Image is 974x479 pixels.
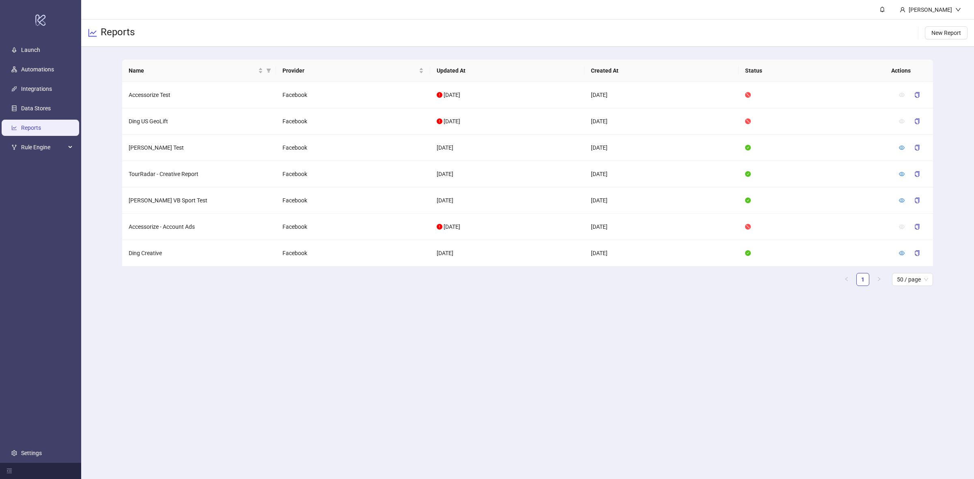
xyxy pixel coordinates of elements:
td: Facebook [276,108,430,135]
span: [DATE] [444,223,460,230]
button: copy [908,115,927,128]
button: copy [908,88,927,101]
td: [DATE] [584,214,739,240]
td: Accessorize Test [122,82,276,108]
a: Integrations [21,86,52,92]
td: [DATE] [430,240,584,266]
td: [DATE] [584,187,739,214]
td: [DATE] [584,108,739,135]
td: Facebook [276,214,430,240]
span: stop [745,118,751,124]
span: eye [899,224,905,230]
span: 50 / page [897,273,928,286]
span: exclamation-circle [437,224,442,230]
button: copy [908,141,927,154]
span: exclamation-circle [437,118,442,124]
td: [DATE] [430,187,584,214]
button: copy [908,168,927,180]
button: copy [908,194,927,207]
td: Facebook [276,82,430,108]
span: down [955,7,961,13]
li: Previous Page [840,273,853,286]
span: copy [914,198,920,203]
a: 1 [857,273,869,286]
span: eye [899,145,905,150]
td: [DATE] [430,161,584,187]
button: left [840,273,853,286]
span: filter [265,64,273,77]
span: Name [129,66,257,75]
span: check-circle [745,198,751,203]
td: [DATE] [584,161,739,187]
span: exclamation-circle [437,92,442,98]
span: Provider [282,66,417,75]
span: eye [899,198,905,203]
span: copy [914,118,920,124]
span: stop [745,92,751,98]
div: [PERSON_NAME] [905,5,955,14]
th: Name [122,60,276,82]
span: check-circle [745,145,751,150]
a: Reports [21,125,41,131]
span: filter [266,68,271,73]
td: [PERSON_NAME] VB Sport Test [122,187,276,214]
a: Launch [21,47,40,53]
a: eye [899,171,905,177]
button: copy [908,220,927,233]
span: eye [899,92,905,98]
button: copy [908,247,927,260]
a: Automations [21,66,54,73]
a: Data Stores [21,105,51,112]
span: copy [914,224,920,230]
a: eye [899,197,905,204]
span: bell [879,6,885,12]
td: Facebook [276,187,430,214]
th: Provider [276,60,430,82]
span: copy [914,92,920,98]
td: TourRadar - Creative Report [122,161,276,187]
span: [DATE] [444,118,460,125]
th: Status [739,60,893,82]
span: copy [914,145,920,150]
td: Facebook [276,135,430,161]
span: Rule Engine [21,139,66,155]
th: Updated At [430,60,584,82]
td: [DATE] [584,82,739,108]
span: left [844,277,849,281]
span: copy [914,171,920,177]
span: [DATE] [444,92,460,98]
td: Ding Creative [122,240,276,266]
a: eye [899,144,905,151]
span: New Report [931,30,961,36]
span: right [877,277,881,281]
span: check-circle [745,250,751,256]
td: [PERSON_NAME] Test [122,135,276,161]
span: eye [899,118,905,124]
div: Page Size [892,273,933,286]
td: [DATE] [430,135,584,161]
span: copy [914,250,920,256]
td: Ding US GeoLift [122,108,276,135]
a: Settings [21,450,42,456]
th: Actions [885,60,925,82]
span: check-circle [745,171,751,177]
button: right [873,273,886,286]
span: stop [745,224,751,230]
span: menu-fold [6,468,12,474]
td: [DATE] [584,135,739,161]
span: fork [11,144,17,150]
li: Next Page [873,273,886,286]
button: New Report [925,26,968,39]
th: Created At [584,60,739,82]
td: [DATE] [584,240,739,266]
td: Facebook [276,161,430,187]
td: Accessorize - Account Ads [122,214,276,240]
a: eye [899,250,905,256]
td: Facebook [276,240,430,266]
span: user [900,7,905,13]
h3: Reports [101,26,135,40]
span: line-chart [88,28,97,38]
